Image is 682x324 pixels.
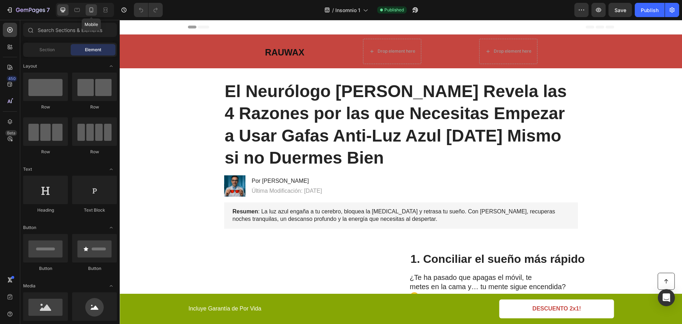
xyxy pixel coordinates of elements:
[39,47,55,53] span: Section
[72,149,117,155] div: Row
[3,3,53,17] button: 7
[105,222,117,233] span: Toggle open
[104,60,458,150] h1: El Neurólogo [PERSON_NAME] Revela las 4 Razones por las que Necesitas Empezar a Usar Gafas Anti-L...
[104,155,126,177] img: gempages_579892106131145237-47380fe6-0ae8-444b-b11a-c7346302563c.png
[105,280,117,292] span: Toggle open
[105,60,117,72] span: Toggle open
[332,6,334,14] span: /
[641,6,659,14] div: Publish
[380,280,494,298] a: DESCUENTO 2x1!
[23,265,68,272] div: Button
[85,47,101,53] span: Element
[413,285,461,293] p: DESCUENTO 2x1!
[23,63,37,69] span: Layout
[23,224,36,231] span: Button
[290,253,450,262] p: ¿Te ha pasado que apagas el móvil, te
[23,104,68,110] div: Row
[131,157,203,166] h2: Por [PERSON_NAME]
[608,3,632,17] button: Save
[258,28,296,34] div: Drop element here
[23,23,117,37] input: Search Sections & Elements
[113,188,139,195] strong: Resumen
[335,6,360,14] span: Insomnio 1
[47,6,50,14] p: 7
[290,262,450,281] p: metes en la cama y… tu mente sigue encendida? 😵‍💫
[615,7,626,13] span: Save
[145,27,185,37] strong: RAUWAX
[72,265,117,272] div: Button
[132,168,202,175] p: Última Modificación: [DATE]
[120,20,682,324] iframe: Design area
[105,164,117,175] span: Toggle open
[384,7,404,13] span: Published
[23,283,36,289] span: Media
[5,130,17,136] div: Beta
[290,232,466,246] h2: 1. Conciliar el sueño más rápido
[23,166,32,172] span: Text
[7,76,17,81] div: 450
[72,104,117,110] div: Row
[23,207,68,213] div: Heading
[374,28,412,34] div: Drop element here
[635,3,665,17] button: Publish
[72,207,117,213] div: Text Block
[134,3,163,17] div: Undo/Redo
[113,188,450,203] p: : La luz azul engaña a tu cerebro, bloquea la [MEDICAL_DATA] y retrasa tu sueño. Con [PERSON_NAME...
[23,149,68,155] div: Row
[658,289,675,306] div: Open Intercom Messenger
